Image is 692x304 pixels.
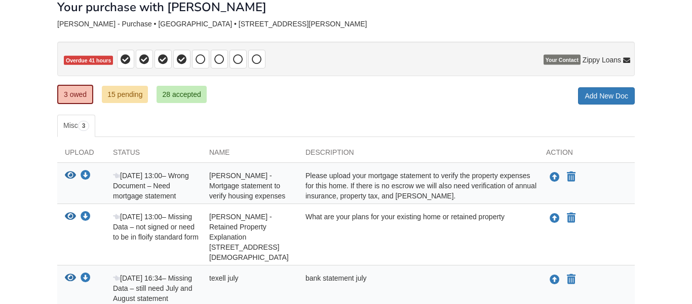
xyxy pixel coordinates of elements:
[539,147,635,162] div: Action
[78,121,90,131] span: 3
[113,172,162,180] span: [DATE] 13:00
[549,273,561,286] button: Upload texell july
[209,213,289,261] span: [PERSON_NAME] - Retained Property Explanation [STREET_ADDRESS][DEMOGRAPHIC_DATA]
[157,86,206,103] a: 28 accepted
[298,171,539,201] div: Please upload your mortgage statement to verify the property expenses for this home. If there is ...
[81,172,91,180] a: Download Christy Barron - Mortgage statement to verify housing expenses
[298,273,539,303] div: bank statement july
[549,171,561,184] button: Upload Christy Barron - Mortgage statement to verify housing expenses
[105,273,202,303] div: – Missing Data – still need July and August statement
[65,273,76,284] button: View texell july
[65,171,76,181] button: View Christy Barron - Mortgage statement to verify housing expenses
[202,147,298,162] div: Name
[65,212,76,222] button: View Christy Barron - Retained Property Explanation 901 E Young Ave Temple TX 76501
[113,213,162,221] span: [DATE] 13:00
[57,147,105,162] div: Upload
[298,212,539,262] div: What are your plans for your existing home or retained property
[57,20,635,28] div: [PERSON_NAME] - Purchase • [GEOGRAPHIC_DATA] • [STREET_ADDRESS][PERSON_NAME]
[578,87,635,105] a: Add New Doc
[57,85,93,104] a: 3 owed
[566,212,576,224] button: Declare Christy Barron - Retained Property Explanation 901 E Young Ave Temple TX 76501 not applic...
[209,172,285,200] span: [PERSON_NAME] - Mortgage statement to verify housing expenses
[81,275,91,283] a: Download texell july
[113,274,162,282] span: [DATE] 16:34
[64,56,113,65] span: Overdue 41 hours
[298,147,539,162] div: Description
[102,86,148,103] a: 15 pending
[81,213,91,221] a: Download Christy Barron - Retained Property Explanation 901 E Young Ave Temple TX 76501
[105,171,202,201] div: – Wrong Document – Need mortgage statement
[566,274,576,286] button: Declare texell july not applicable
[57,1,266,14] h1: Your purchase with [PERSON_NAME]
[549,212,561,225] button: Upload Christy Barron - Retained Property Explanation 901 E Young Ave Temple TX 76501
[544,55,581,65] span: Your Contact
[583,55,621,65] span: Zippy Loans
[566,171,576,183] button: Declare Christy Barron - Mortgage statement to verify housing expenses not applicable
[105,147,202,162] div: Status
[57,115,95,137] a: Misc
[105,212,202,262] div: – Missing Data – not signed or need to be in floify standard form
[209,274,239,282] span: texell july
